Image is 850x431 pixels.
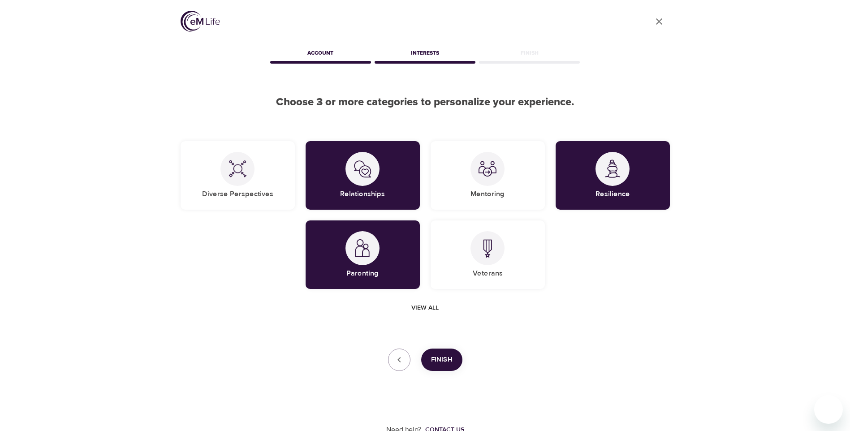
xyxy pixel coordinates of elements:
a: close [648,11,670,32]
img: Veterans [479,239,496,258]
img: Mentoring [479,160,496,178]
div: ResilienceResilience [556,141,670,210]
img: Resilience [604,159,621,178]
iframe: Button to launch messaging window [814,395,843,424]
div: ParentingParenting [306,220,420,289]
div: VeteransVeterans [431,220,545,289]
h5: Resilience [595,190,630,199]
h5: Parenting [346,269,379,278]
span: Finish [431,354,453,366]
div: RelationshipsRelationships [306,141,420,210]
h5: Relationships [340,190,385,199]
img: logo [181,11,220,32]
img: Relationships [354,160,371,178]
h5: Mentoring [470,190,505,199]
h5: Veterans [473,269,503,278]
span: View all [411,302,439,314]
button: View all [408,300,442,316]
div: Diverse PerspectivesDiverse Perspectives [181,141,295,210]
div: MentoringMentoring [431,141,545,210]
h5: Diverse Perspectives [202,190,273,199]
button: Finish [421,349,462,371]
img: Diverse Perspectives [229,160,246,178]
img: Parenting [354,239,371,258]
h2: Choose 3 or more categories to personalize your experience. [181,96,670,109]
